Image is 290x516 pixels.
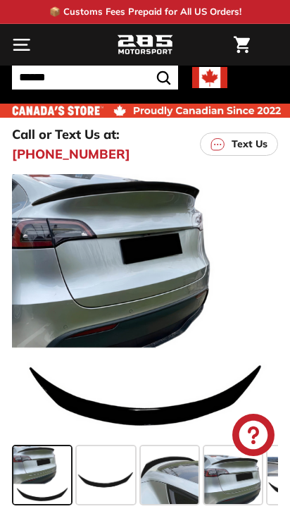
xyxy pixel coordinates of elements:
[12,125,120,144] p: Call or Text Us at:
[49,5,241,19] p: 📦 Customs Fees Prepaid for All US Orders!
[117,33,173,57] img: Logo_285_Motorsport_areodynamics_components
[12,66,178,90] input: Search
[228,414,279,460] inbox-online-store-chat: Shopify online store chat
[12,145,130,164] a: [PHONE_NUMBER]
[200,133,278,156] a: Text Us
[232,137,267,152] p: Text Us
[227,25,257,65] a: Cart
